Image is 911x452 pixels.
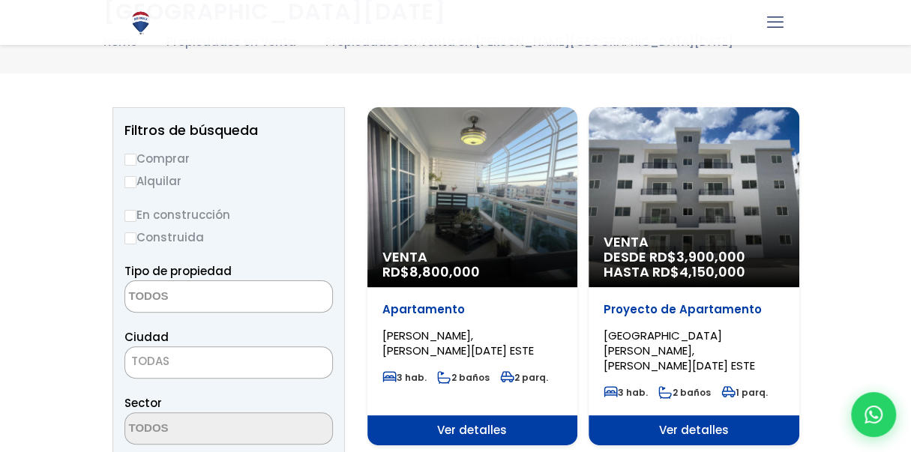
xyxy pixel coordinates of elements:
img: Logo de REMAX [127,10,154,36]
textarea: Search [125,281,271,313]
span: 3,900,000 [676,247,745,266]
p: Proyecto de Apartamento [604,302,784,317]
span: TODAS [124,346,333,379]
span: 2 parq. [500,371,548,384]
p: Apartamento [382,302,563,317]
label: Alquilar [124,172,333,190]
span: TODAS [125,351,332,372]
span: Venta [382,250,563,265]
span: 8,800,000 [409,262,480,281]
span: RD$ [382,262,480,281]
span: TODAS [131,353,169,369]
input: En construcción [124,210,136,222]
span: HASTA RD$ [604,265,784,280]
span: Venta [604,235,784,250]
input: Alquilar [124,176,136,188]
span: 3 hab. [382,371,427,384]
input: Comprar [124,154,136,166]
h2: Filtros de búsqueda [124,123,333,138]
textarea: Search [125,413,271,445]
span: [PERSON_NAME], [PERSON_NAME][DATE] ESTE [382,328,534,358]
a: mobile menu [763,10,788,35]
span: Ver detalles [367,415,578,445]
span: Tipo de propiedad [124,263,232,279]
span: 4,150,000 [679,262,745,281]
span: [GEOGRAPHIC_DATA][PERSON_NAME], [PERSON_NAME][DATE] ESTE [604,328,755,373]
label: Construida [124,228,333,247]
span: 2 baños [437,371,490,384]
label: En construcción [124,205,333,224]
a: Venta DESDE RD$3,900,000 HASTA RD$4,150,000 Proyecto de Apartamento [GEOGRAPHIC_DATA][PERSON_NAME... [589,107,799,445]
input: Construida [124,232,136,244]
label: Comprar [124,149,333,168]
span: 3 hab. [604,386,648,399]
span: 1 parq. [721,386,768,399]
span: 2 baños [658,386,711,399]
span: Sector [124,395,162,411]
span: Ciudad [124,329,169,345]
span: DESDE RD$ [604,250,784,280]
a: Venta RD$8,800,000 Apartamento [PERSON_NAME], [PERSON_NAME][DATE] ESTE 3 hab. 2 baños 2 parq. Ver... [367,107,578,445]
span: Ver detalles [589,415,799,445]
